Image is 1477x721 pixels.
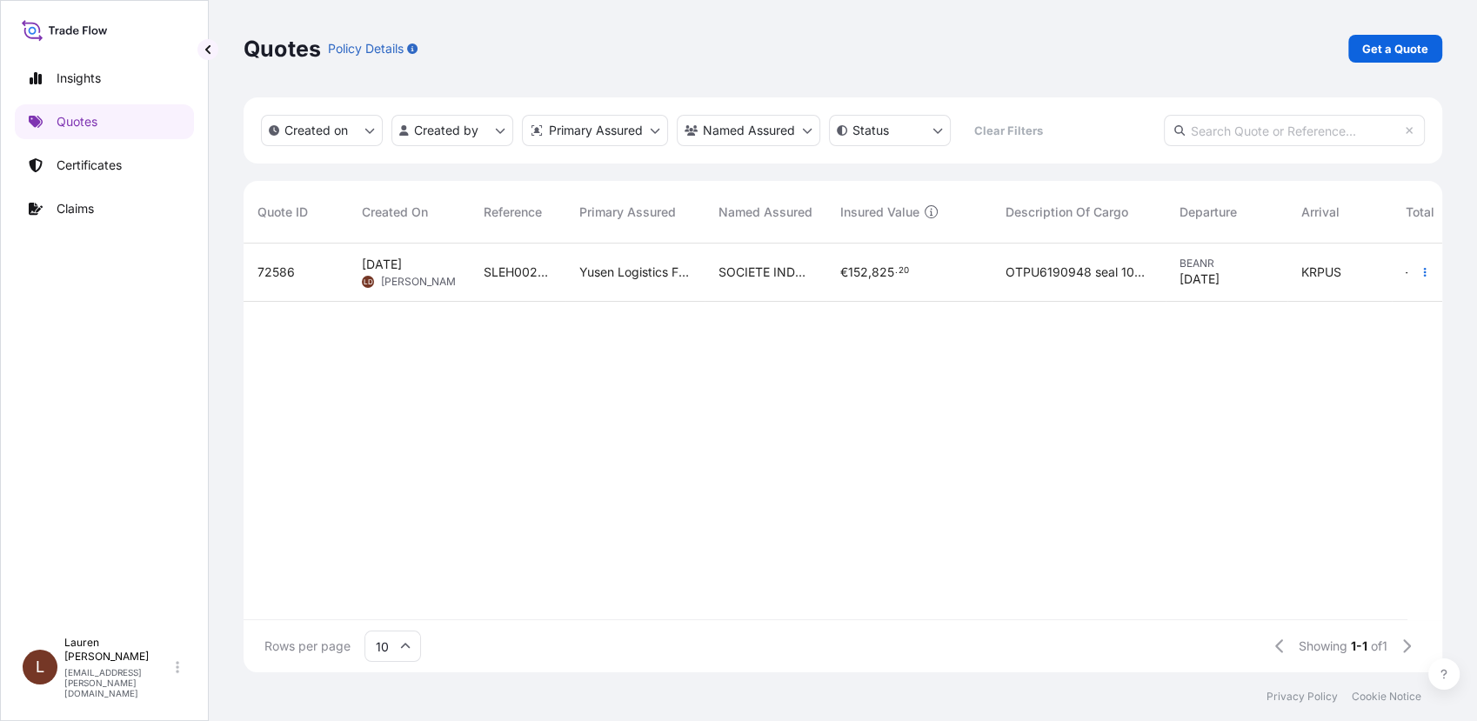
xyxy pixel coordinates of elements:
p: Clear Filters [974,122,1043,139]
span: 152 [848,266,868,278]
p: Created on [284,122,348,139]
input: Search Quote or Reference... [1164,115,1425,146]
a: Cookie Notice [1352,690,1421,704]
span: — [1406,264,1418,281]
span: L [36,658,44,676]
p: Policy Details [328,40,404,57]
span: OTPU6190948 seal 1048355 REFINED SOYBEAN BXR EU 10 DRUMS OF 200 KGS – BATCH 24B4401 HS CODE : 15.... [1006,264,1152,281]
span: Insured Value [840,204,919,221]
span: LD [364,273,373,290]
a: Privacy Policy [1266,690,1338,704]
p: Lauren [PERSON_NAME] [64,636,172,664]
span: SOCIETE INDUSTRIELLE DES OLEAGINEUX [718,264,812,281]
a: Certificates [15,148,194,183]
span: Reference [484,204,542,221]
button: certificateStatus Filter options [829,115,951,146]
span: [PERSON_NAME] [381,275,465,289]
span: € [840,266,848,278]
p: [EMAIL_ADDRESS][PERSON_NAME][DOMAIN_NAME] [64,667,172,698]
span: KRPUS [1301,264,1341,281]
span: Arrival [1301,204,1340,221]
button: createdOn Filter options [261,115,383,146]
a: Quotes [15,104,194,139]
span: Total [1406,204,1434,221]
p: Insights [57,70,101,87]
span: 72586 [257,264,295,281]
a: Insights [15,61,194,96]
span: Departure [1180,204,1237,221]
span: Showing [1299,638,1347,655]
span: 825 [872,266,894,278]
span: [DATE] [1180,270,1220,288]
span: . [895,268,898,274]
a: Claims [15,191,194,226]
span: Yusen Logistics France S.A.S. - [GEOGRAPHIC_DATA] [579,264,691,281]
button: Clear Filters [959,117,1057,144]
span: , [868,266,872,278]
p: Quotes [244,35,321,63]
button: distributor Filter options [522,115,668,146]
span: Primary Assured [579,204,676,221]
span: [DATE] [362,256,402,273]
a: Get a Quote [1348,35,1442,63]
span: Quote ID [257,204,308,221]
p: Claims [57,200,94,217]
p: Certificates [57,157,122,174]
p: Created by [414,122,478,139]
p: Quotes [57,113,97,130]
span: Named Assured [718,204,812,221]
p: Get a Quote [1362,40,1428,57]
p: Named Assured [703,122,795,139]
span: SLEH0025273 [484,264,551,281]
span: Created On [362,204,428,221]
span: Rows per page [264,638,351,655]
span: BEANR [1180,257,1273,270]
span: of 1 [1371,638,1387,655]
span: 20 [899,268,909,274]
button: cargoOwner Filter options [677,115,820,146]
span: 1-1 [1351,638,1367,655]
p: Primary Assured [549,122,643,139]
p: Status [852,122,889,139]
button: createdBy Filter options [391,115,513,146]
span: Description Of Cargo [1006,204,1128,221]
